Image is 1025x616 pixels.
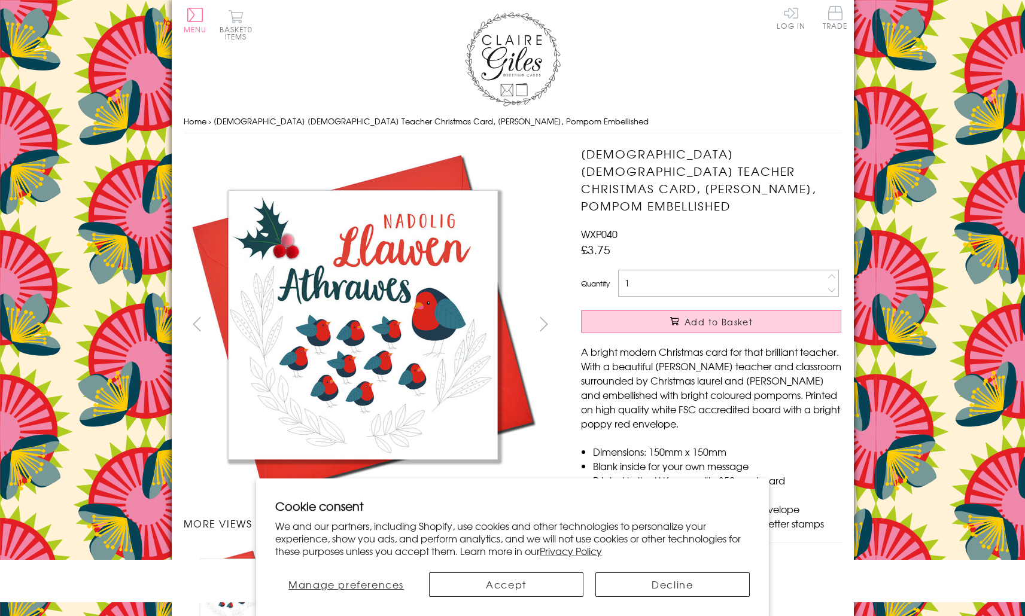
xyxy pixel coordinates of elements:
a: Privacy Policy [540,544,602,558]
span: WXP040 [581,227,618,241]
li: Blank inside for your own message [593,459,841,473]
button: Menu [184,8,207,33]
span: Manage preferences [288,577,404,591]
img: Welsh Female Teacher Christmas Card, Nadolig Llawen Athrawes, Pompom Embellished [183,145,542,504]
img: Claire Giles Greetings Cards [465,12,561,106]
h2: Cookie consent [275,498,750,514]
img: Welsh Female Teacher Christmas Card, Nadolig Llawen Athrawes, Pompom Embellished [557,145,916,504]
span: £3.75 [581,241,610,258]
p: A bright modern Christmas card for that brilliant teacher. With a beautiful [PERSON_NAME] teacher... [581,344,841,431]
a: Home [184,115,206,127]
a: Trade [823,6,848,32]
span: 0 items [225,24,253,42]
button: Accept [429,572,583,597]
span: Trade [823,6,848,29]
button: Basket0 items [220,10,253,40]
span: Add to Basket [685,316,753,328]
button: Decline [595,572,750,597]
nav: breadcrumbs [184,109,842,134]
li: Printed in the U.K on quality 350gsm board [593,473,841,487]
h3: More views [184,516,558,530]
a: Log In [777,6,805,29]
button: next [530,310,557,337]
h1: [DEMOGRAPHIC_DATA] [DEMOGRAPHIC_DATA] Teacher Christmas Card, [PERSON_NAME], Pompom Embellished [581,145,841,214]
label: Quantity [581,278,610,289]
p: We and our partners, including Shopify, use cookies and other technologies to personalize your ex... [275,520,750,557]
span: Menu [184,24,207,35]
span: › [209,115,211,127]
li: Dimensions: 150mm x 150mm [593,444,841,459]
button: Manage preferences [275,572,417,597]
span: [DEMOGRAPHIC_DATA] [DEMOGRAPHIC_DATA] Teacher Christmas Card, [PERSON_NAME], Pompom Embellished [214,115,649,127]
button: Add to Basket [581,310,841,333]
button: prev [184,310,211,337]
